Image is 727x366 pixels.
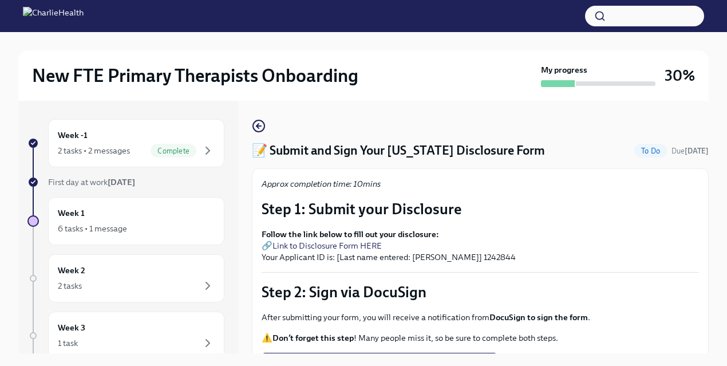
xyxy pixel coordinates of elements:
span: To Do [634,147,667,155]
a: Week -12 tasks • 2 messagesComplete [27,119,224,167]
a: Week 16 tasks • 1 message [27,197,224,245]
p: Step 2: Sign via DocuSign [262,282,699,302]
span: August 22nd, 2025 10:00 [671,145,709,156]
h6: Week 3 [58,321,85,334]
span: First day at work [48,177,135,187]
strong: Don’t forget this step [272,333,354,343]
strong: [DATE] [108,177,135,187]
span: Complete [151,147,196,155]
div: 2 tasks • 2 messages [58,145,130,156]
img: CharlieHealth [23,7,84,25]
p: Step 1: Submit your Disclosure [262,199,699,219]
h3: 30% [665,65,695,86]
h2: New FTE Primary Therapists Onboarding [32,64,358,87]
h6: Week 2 [58,264,85,277]
a: Link to Disclosure Form HERE [272,241,382,251]
h6: Week 1 [58,207,85,219]
div: 2 tasks [58,280,82,292]
p: 🔗 Your Applicant ID is: [Last name entered: [PERSON_NAME]] 1242844 [262,229,699,263]
div: 6 tasks • 1 message [58,223,127,234]
strong: [DATE] [685,147,709,155]
h4: 📝 Submit and Sign Your [US_STATE] Disclosure Form [252,142,545,159]
div: 1 task [58,337,78,349]
a: First day at work[DATE] [27,176,224,188]
strong: My progress [541,64,587,76]
strong: DocuSign to sign the form [489,312,588,322]
span: Due [671,147,709,155]
h6: Week -1 [58,129,88,141]
em: Approx completion time: 10mins [262,179,381,189]
strong: Follow the link below to fill out your disclosure: [262,229,439,239]
p: After submitting your form, you will receive a notification from . [262,312,699,323]
p: ⚠️ ! Many people miss it, so be sure to complete both steps. [262,332,699,344]
a: Week 22 tasks [27,254,224,302]
a: Week 31 task [27,312,224,360]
